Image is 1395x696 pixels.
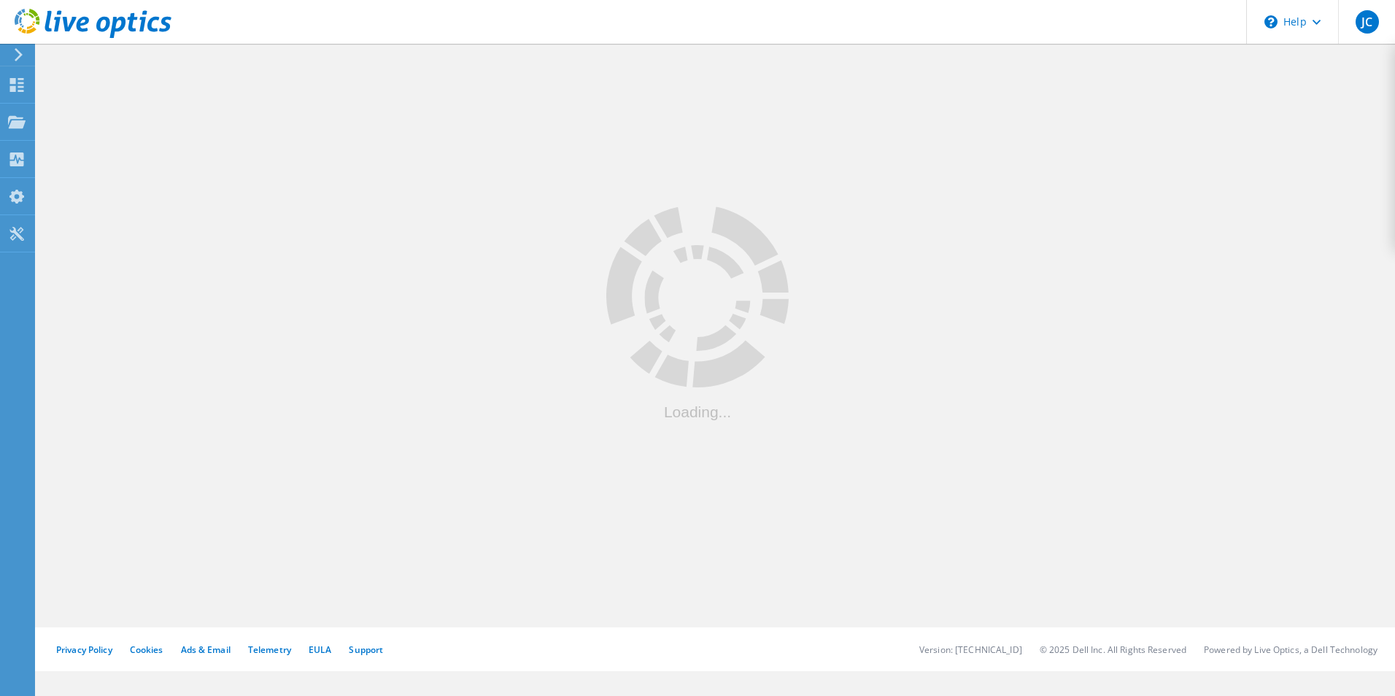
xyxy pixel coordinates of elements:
a: Live Optics Dashboard [15,31,171,41]
a: Support [349,643,383,656]
div: Loading... [606,404,789,419]
svg: \n [1264,15,1278,28]
span: JC [1361,16,1372,28]
a: EULA [309,643,331,656]
a: Ads & Email [181,643,231,656]
li: © 2025 Dell Inc. All Rights Reserved [1040,643,1186,656]
a: Telemetry [248,643,291,656]
li: Version: [TECHNICAL_ID] [919,643,1022,656]
li: Powered by Live Optics, a Dell Technology [1204,643,1377,656]
a: Cookies [130,643,163,656]
a: Privacy Policy [56,643,112,656]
